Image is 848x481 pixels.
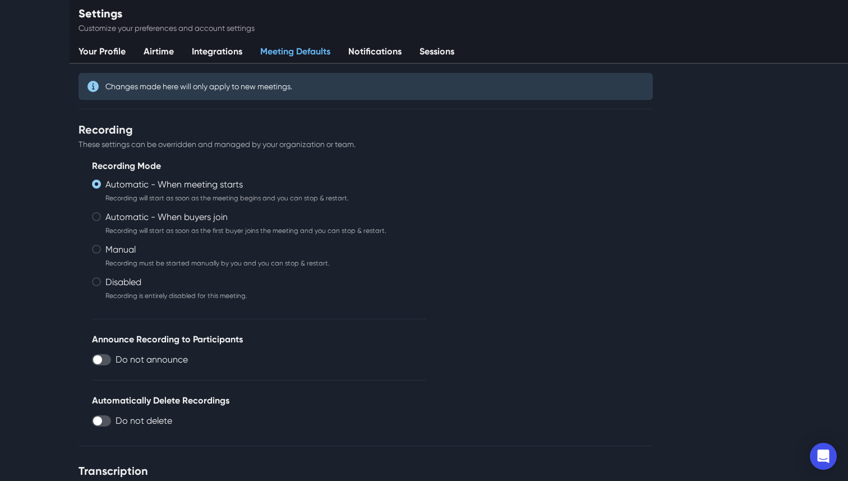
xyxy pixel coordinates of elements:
[92,394,420,407] legend: Automatically Delete Recordings
[339,40,411,64] a: Notifications
[79,7,255,20] h2: Settings
[92,333,420,346] legend: Announce Recording to Participants
[116,353,188,367] label: Do not announce
[79,123,426,136] h2: Recording
[105,212,228,222] span: Automatic - When buyers join
[79,22,255,34] p: Customize your preferences and account settings
[183,40,251,64] a: Integrations
[105,291,247,301] span: Recording is entirely disabled for this meeting.
[105,258,330,268] span: Recording must be started manually by you and you can stop & restart.
[105,277,141,287] span: Disabled
[92,159,420,173] legend: Recording Mode
[105,244,136,255] span: Manual
[105,193,349,203] span: Recording will start as soon as the meeting begins and you can stop & restart.
[810,443,837,470] div: Open Intercom Messenger
[135,40,183,64] a: Airtime
[105,179,243,190] span: Automatic - When meeting starts
[411,40,463,64] a: Sessions
[70,40,135,64] a: Your Profile
[79,464,426,478] h2: Transcription
[116,414,172,428] label: Do not delete
[251,40,339,64] a: Meeting Defaults
[105,226,386,236] span: Recording will start as soon as the first buyer joins the meeting and you can stop & restart.
[79,139,426,150] p: These settings can be overridden and managed by your organization or team.
[105,80,292,93] div: Changes made here will only apply to new meetings.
